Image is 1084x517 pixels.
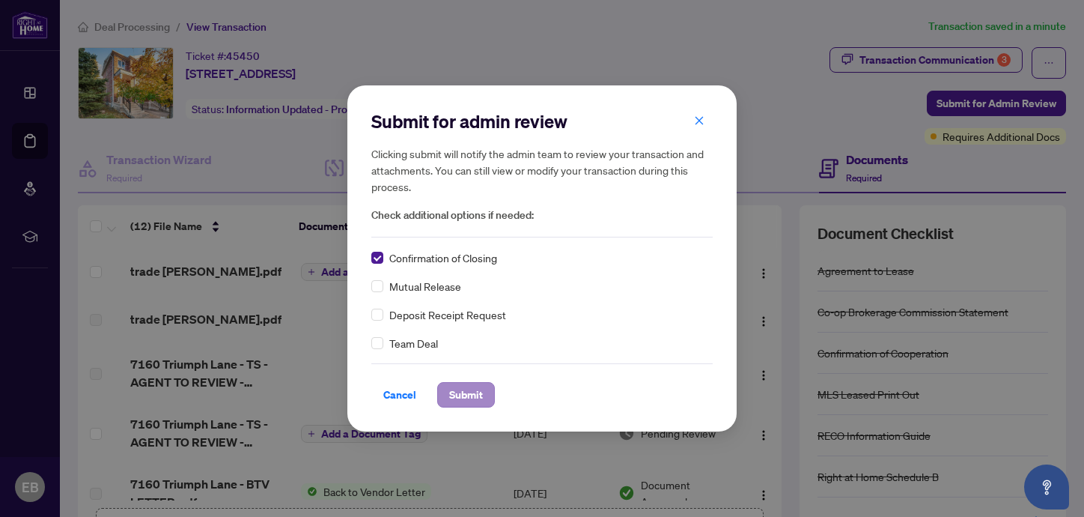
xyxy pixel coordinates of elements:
[389,306,506,323] span: Deposit Receipt Request
[389,278,461,294] span: Mutual Release
[1024,465,1069,510] button: Open asap
[371,109,713,133] h2: Submit for admin review
[389,335,438,351] span: Team Deal
[449,383,483,407] span: Submit
[383,383,416,407] span: Cancel
[389,250,497,266] span: Confirmation of Closing
[371,207,713,224] span: Check additional options if needed:
[371,145,713,195] h5: Clicking submit will notify the admin team to review your transaction and attachments. You can st...
[694,115,704,126] span: close
[371,382,428,408] button: Cancel
[437,382,495,408] button: Submit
